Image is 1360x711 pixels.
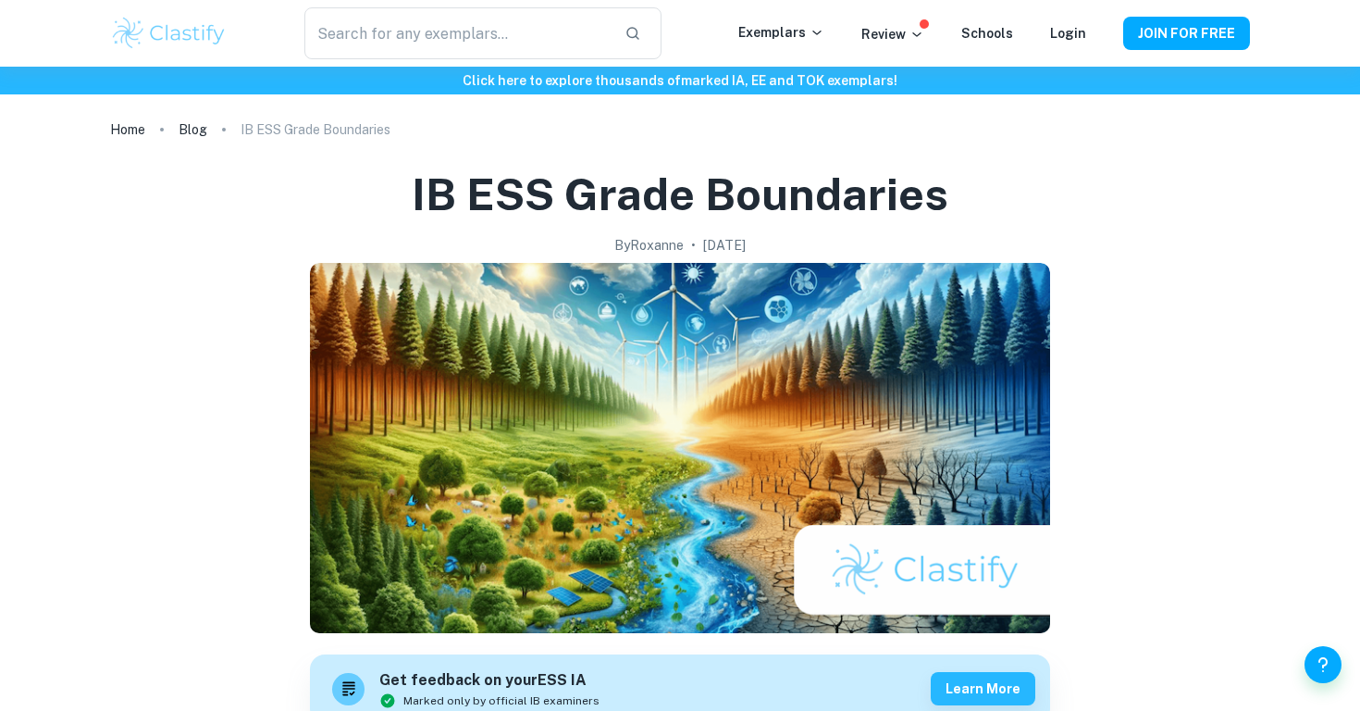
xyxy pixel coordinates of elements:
a: Home [110,117,145,143]
img: Clastify logo [110,15,228,52]
h1: IB ESS Grade Boundaries [412,165,948,224]
p: Exemplars [738,22,824,43]
a: Schools [961,26,1013,41]
img: IB ESS Grade Boundaries cover image [310,263,1050,633]
h2: [DATE] [703,235,746,256]
a: Login [1050,26,1086,41]
h6: Get feedback on your ESS IA [379,669,600,692]
a: Blog [179,117,207,143]
p: IB ESS Grade Boundaries [241,119,390,140]
button: JOIN FOR FREE [1123,17,1250,50]
span: Marked only by official IB examiners [403,692,600,709]
p: • [691,235,696,256]
p: Review [861,24,924,44]
button: Learn more [931,672,1035,705]
input: Search for any exemplars... [304,7,610,59]
h2: By Roxanne [614,235,684,256]
button: Help and Feedback [1304,646,1341,683]
h6: Click here to explore thousands of marked IA, EE and TOK exemplars ! [4,70,1356,91]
